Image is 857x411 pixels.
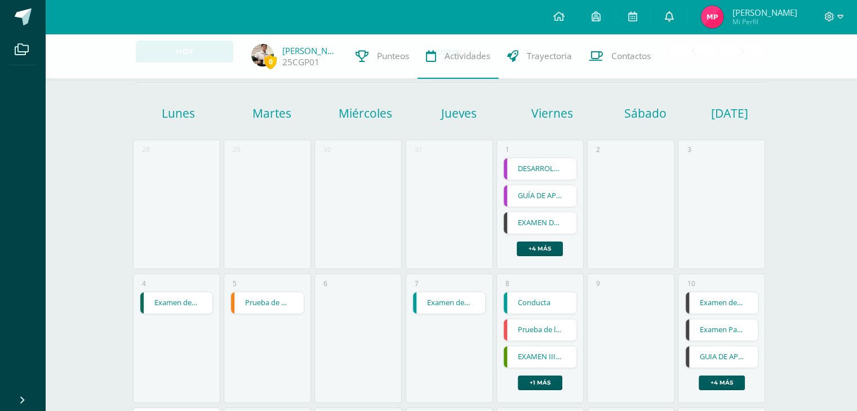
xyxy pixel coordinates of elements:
div: Prueba de Logro | Tarea [230,292,304,314]
span: Actividades [445,50,490,62]
a: Prueba de Logro [231,292,304,314]
div: 29 [233,145,241,154]
a: Actividades [418,34,499,79]
div: GUIA DE APRENDIZAJE NO 3 | Tarea [685,346,759,368]
div: 3 [687,145,691,154]
div: Examen de unidad | Tarea [140,292,214,314]
span: Contactos [611,50,651,62]
h1: Jueves [414,105,504,121]
span: Trayectoria [527,50,572,62]
h1: Miércoles [320,105,410,121]
a: +1 más [518,376,562,390]
a: Punteos [347,34,418,79]
a: Conducta [504,292,576,314]
span: Mi Perfil [732,17,797,26]
div: 5 [233,279,237,288]
div: 4 [142,279,146,288]
div: 30 [323,145,331,154]
a: GUÍA DE APRENDIZAJE 3 [504,185,576,207]
span: Punteos [377,50,409,62]
div: 1 [505,145,509,154]
span: 0 [264,55,277,69]
div: Examen Parcial III Unidad | Tarea [685,319,759,341]
a: Examen Parcial III Unidad [686,319,758,341]
a: Examen de III Unidad [413,292,486,314]
a: +4 más [699,376,745,390]
div: EXAMEN III UNIDAD | Tarea [503,346,577,368]
h1: Viernes [507,105,597,121]
a: Examen de III Unidad [686,292,758,314]
div: 10 [687,279,695,288]
div: 2 [596,145,600,154]
a: Trayectoria [499,34,580,79]
div: 8 [505,279,509,288]
div: Examen de III Unidad | Examen [412,292,486,314]
div: 6 [323,279,327,288]
div: EXAMEN DE UNIDAD | Tarea [503,212,577,234]
div: Conducta | Tarea [503,292,577,314]
div: 31 [415,145,423,154]
h1: [DATE] [711,105,725,121]
a: Examen de unidad [140,292,213,314]
div: Prueba de logro | Tarea [503,319,577,341]
h1: Sábado [601,105,691,121]
span: [PERSON_NAME] [732,7,797,18]
a: [PERSON_NAME] [282,45,339,56]
h1: Martes [227,105,317,121]
a: 25CGP01 [282,56,319,68]
div: 28 [142,145,150,154]
a: Contactos [580,34,659,79]
div: DESARROLLO EN LA MATERIA | Tarea [503,158,577,180]
img: 655bd1cedd5a84da581ed952d9b754f6.png [701,6,723,28]
a: EXAMEN DE UNIDAD [504,212,576,234]
div: 7 [415,279,419,288]
div: 9 [596,279,600,288]
div: Examen de III Unidad | Tarea [685,292,759,314]
h1: Lunes [134,105,224,121]
a: DESARROLLO EN LA MATERIA [504,158,576,180]
img: e7ba52ea921276b305ed1a43d236616f.png [251,44,274,66]
div: GUÍA DE APRENDIZAJE 3 | Tarea [503,185,577,207]
a: GUIA DE APRENDIZAJE NO 3 [686,346,758,368]
a: +4 más [517,242,563,256]
a: EXAMEN III UNIDAD [504,346,576,368]
a: Prueba de logro [504,319,576,341]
